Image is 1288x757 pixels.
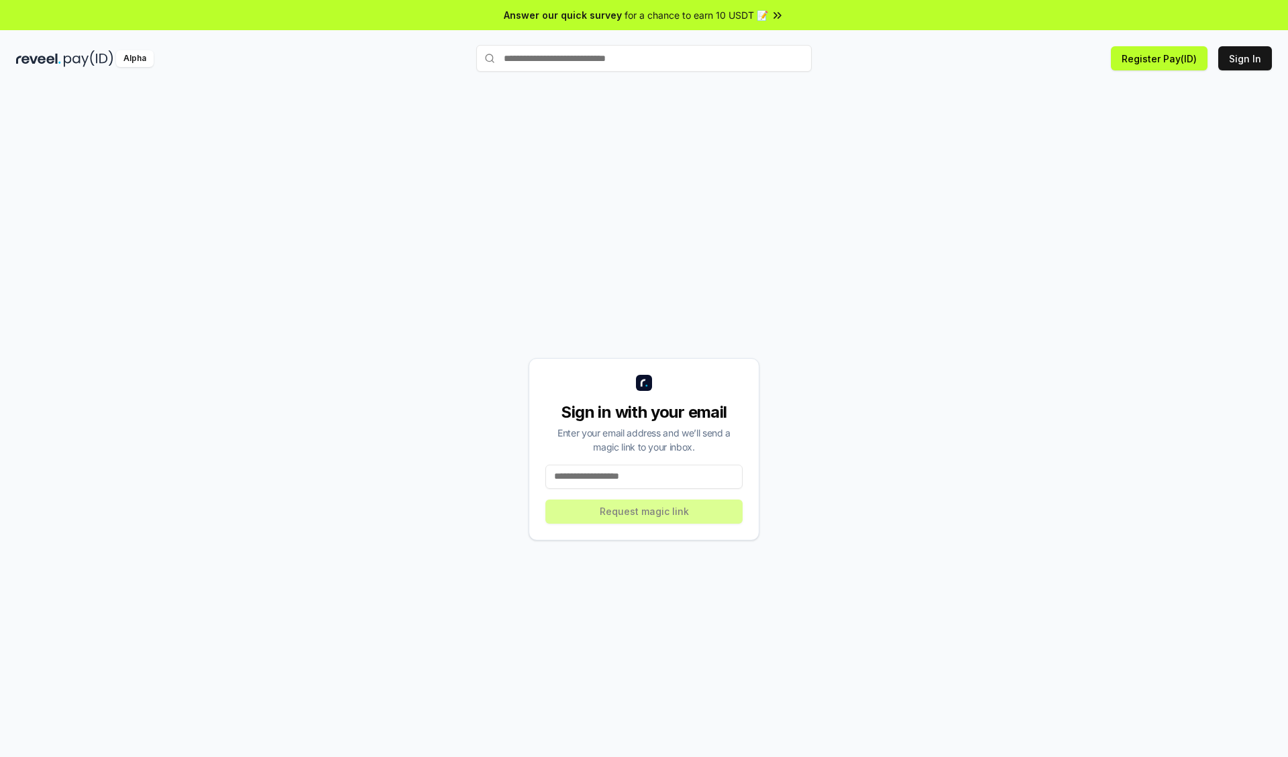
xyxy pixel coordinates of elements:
img: pay_id [64,50,113,67]
span: Answer our quick survey [504,8,622,22]
div: Enter your email address and we’ll send a magic link to your inbox. [545,426,743,454]
div: Alpha [116,50,154,67]
div: Sign in with your email [545,402,743,423]
img: logo_small [636,375,652,391]
img: reveel_dark [16,50,61,67]
button: Register Pay(ID) [1111,46,1207,70]
span: for a chance to earn 10 USDT 📝 [625,8,768,22]
button: Sign In [1218,46,1272,70]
